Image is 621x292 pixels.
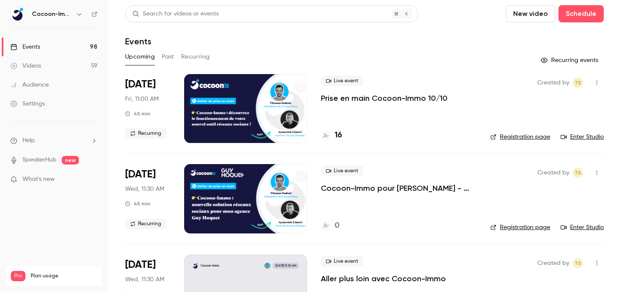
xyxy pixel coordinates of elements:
[125,275,164,284] span: Wed, 11:30 AM
[573,258,583,268] span: Thomas Sadoul
[125,74,170,143] div: Oct 10 Fri, 11:00 AM (Europe/Paris)
[125,219,166,229] span: Recurring
[273,263,298,269] span: [DATE] 11:30 AM
[490,223,550,232] a: Registration page
[125,168,156,181] span: [DATE]
[573,78,583,88] span: Thomas Sadoul
[11,7,25,21] img: Cocoon-Immo
[574,78,581,88] span: TS
[561,133,604,141] a: Enter Studio
[537,78,569,88] span: Created by
[321,256,364,267] span: Live event
[321,130,342,141] a: 16
[10,62,41,70] div: Videos
[321,166,364,176] span: Live event
[10,81,49,89] div: Audience
[321,93,448,103] a: Prise en main Cocoon-Immo 10/10
[125,78,156,91] span: [DATE]
[10,136,97,145] li: help-dropdown-opener
[537,53,604,67] button: Recurring events
[335,130,342,141] h4: 16
[558,5,604,22] button: Schedule
[125,36,151,47] h1: Events
[264,263,270,269] img: Thomas Sadoul
[125,128,166,139] span: Recurring
[125,110,151,117] div: 45 min
[574,168,581,178] span: TS
[561,223,604,232] a: Enter Studio
[125,258,156,272] span: [DATE]
[537,258,569,268] span: Created by
[10,99,45,108] div: Settings
[537,168,569,178] span: Created by
[335,220,339,232] h4: 0
[22,155,56,165] a: SpeakerHub
[321,183,477,193] a: Cocoon-Immo pour [PERSON_NAME] - Prise en main
[11,271,25,281] span: Pro
[62,156,79,165] span: new
[181,50,210,64] button: Recurring
[321,76,364,86] span: Live event
[132,9,219,19] div: Search for videos or events
[573,168,583,178] span: Thomas Sadoul
[125,185,164,193] span: Wed, 11:30 AM
[574,258,581,268] span: TS
[321,220,339,232] a: 0
[321,273,446,284] a: Aller plus loin avec Cocoon-Immo
[201,264,219,268] p: Cocoon-Immo
[125,200,151,207] div: 45 min
[32,10,72,19] h6: Cocoon-Immo
[125,95,159,103] span: Fri, 11:00 AM
[31,273,97,280] span: Plan usage
[162,50,174,64] button: Past
[22,175,55,184] span: What's new
[125,164,170,233] div: Oct 15 Wed, 11:30 AM (Europe/Paris)
[125,50,155,64] button: Upcoming
[10,43,40,51] div: Events
[192,263,198,269] img: Aller plus loin avec Cocoon-Immo
[87,176,97,183] iframe: Noticeable Trigger
[506,5,555,22] button: New video
[490,133,550,141] a: Registration page
[22,136,35,145] span: Help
